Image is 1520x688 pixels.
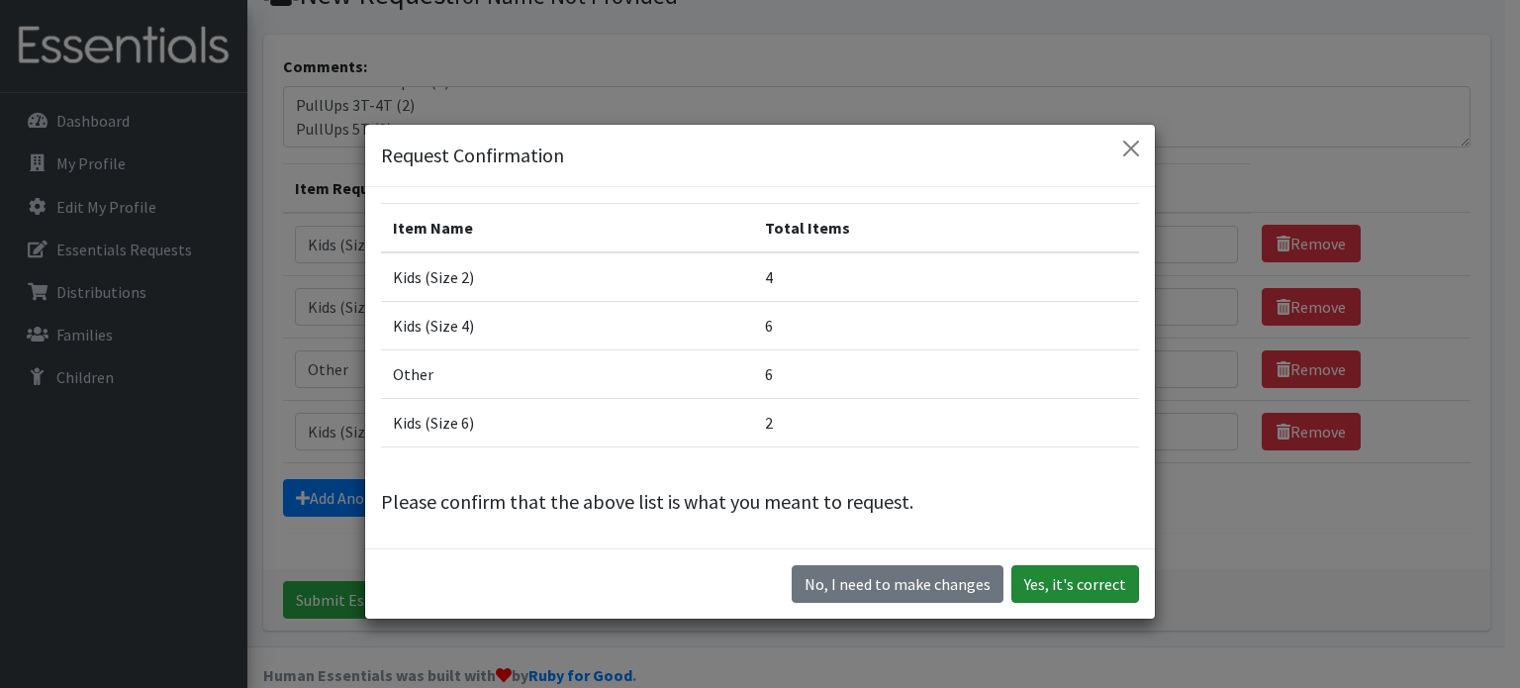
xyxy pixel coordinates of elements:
[381,252,753,302] td: Kids (Size 2)
[753,302,1139,350] td: 6
[753,204,1139,253] th: Total Items
[381,141,564,170] h5: Request Confirmation
[381,302,753,350] td: Kids (Size 4)
[381,487,1139,517] p: Please confirm that the above list is what you meant to request.
[381,350,753,399] td: Other
[753,399,1139,447] td: 2
[753,252,1139,302] td: 4
[753,350,1139,399] td: 6
[381,204,753,253] th: Item Name
[1115,133,1147,164] button: Close
[1011,565,1139,603] button: Yes, it's correct
[792,565,1003,603] button: No I need to make changes
[381,399,753,447] td: Kids (Size 6)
